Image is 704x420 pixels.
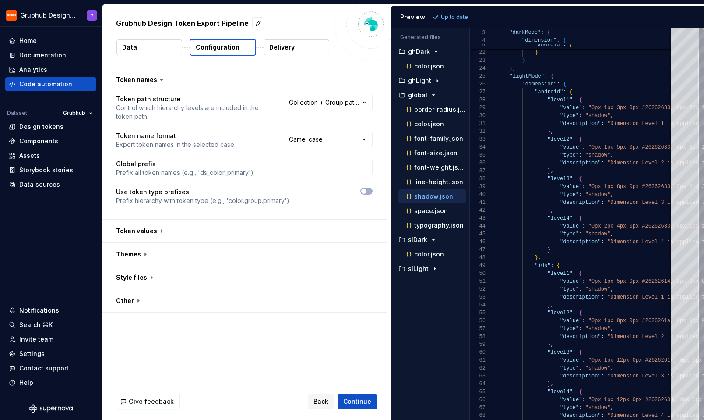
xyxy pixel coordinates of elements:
div: 25 [470,72,486,80]
span: : [579,405,582,411]
a: Components [5,134,96,148]
span: , [550,207,553,214]
div: 42 [470,206,486,214]
a: Invite team [5,332,96,346]
div: 44 [470,222,486,230]
p: Global prefix [116,160,255,168]
div: Storybook stories [19,166,73,174]
div: 39 [470,183,486,191]
span: : [550,263,553,269]
div: 24 [470,64,486,72]
span: "shadow" [585,405,610,411]
div: Dataset [7,110,27,117]
p: font-size.json [414,149,458,157]
div: 53 [470,293,486,301]
p: shadow.json [414,193,453,200]
span: : [582,357,585,363]
span: : [582,105,585,111]
div: 22 [470,49,486,57]
div: 61 [470,356,486,364]
div: 56 [470,317,486,325]
div: 45 [470,230,486,238]
p: Prefix hierarchy with token type (e.g., 'color.group.primary'). [116,196,291,205]
span: : [579,152,582,158]
span: } [547,342,550,348]
span: Give feedback [129,397,174,406]
div: 50 [470,270,486,278]
p: border-radius.json [414,106,466,113]
button: Help [5,376,96,390]
span: { [556,263,560,269]
span: "value" [560,144,582,150]
button: ghDark [395,47,466,57]
button: typography.json [398,221,466,230]
div: 37 [470,167,486,175]
button: font-weight.json [398,163,466,172]
span: "level3" [547,176,573,182]
div: 66 [470,396,486,404]
span: "shadow" [585,326,610,332]
span: "description" [560,334,601,340]
p: ghDark [408,48,430,55]
span: "shadow" [585,365,610,371]
a: Documentation [5,48,96,62]
span: "value" [560,318,582,324]
span: } [522,57,525,64]
span: } [547,247,550,253]
p: line-height.json [414,178,463,185]
p: Data [122,43,137,52]
svg: Supernova Logo [29,404,73,413]
span: : [601,239,604,245]
span: } [547,207,550,214]
span: , [550,128,553,135]
span: "description" [560,199,601,206]
span: , [513,65,516,71]
span: , [550,168,553,174]
a: Settings [5,347,96,361]
p: font-family.json [414,135,463,142]
button: color.json [398,61,466,71]
span: : [572,349,575,356]
p: Up to date [441,14,468,21]
span: : [579,365,582,371]
p: global [408,92,427,99]
button: ghLight [395,76,466,85]
span: { [579,349,582,356]
button: Grubhub [59,107,96,119]
span: Grubhub [63,110,85,117]
button: slDark [395,235,466,245]
span: : [601,334,604,340]
span: "level3" [547,349,573,356]
div: 34 [470,143,486,151]
div: 57 [470,325,486,333]
button: Continue [338,394,377,409]
span: "type" [560,192,579,198]
span: : [582,144,585,150]
span: { [579,310,582,316]
span: "type" [560,113,579,119]
span: : [579,231,582,237]
p: Configuration [196,43,239,52]
span: , [610,231,613,237]
div: 55 [470,309,486,317]
p: Grubhub Design Token Export Pipeline [116,18,249,28]
span: "value" [560,184,582,190]
span: "level2" [547,310,573,316]
button: font-size.json [398,148,466,158]
button: space.json [398,206,466,216]
p: Export token names in the selected case. [116,140,236,149]
span: 4 [470,37,486,45]
div: 64 [470,380,486,388]
span: , [550,302,553,308]
button: Notifications [5,303,96,317]
div: 41 [470,199,486,206]
div: 30 [470,112,486,120]
div: Code automation [19,80,72,89]
button: color.json [398,119,466,129]
span: , [610,405,613,411]
div: 46 [470,238,486,246]
div: 35 [470,151,486,159]
span: { [579,176,582,182]
span: , [610,152,613,158]
button: Search ⌘K [5,318,96,332]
